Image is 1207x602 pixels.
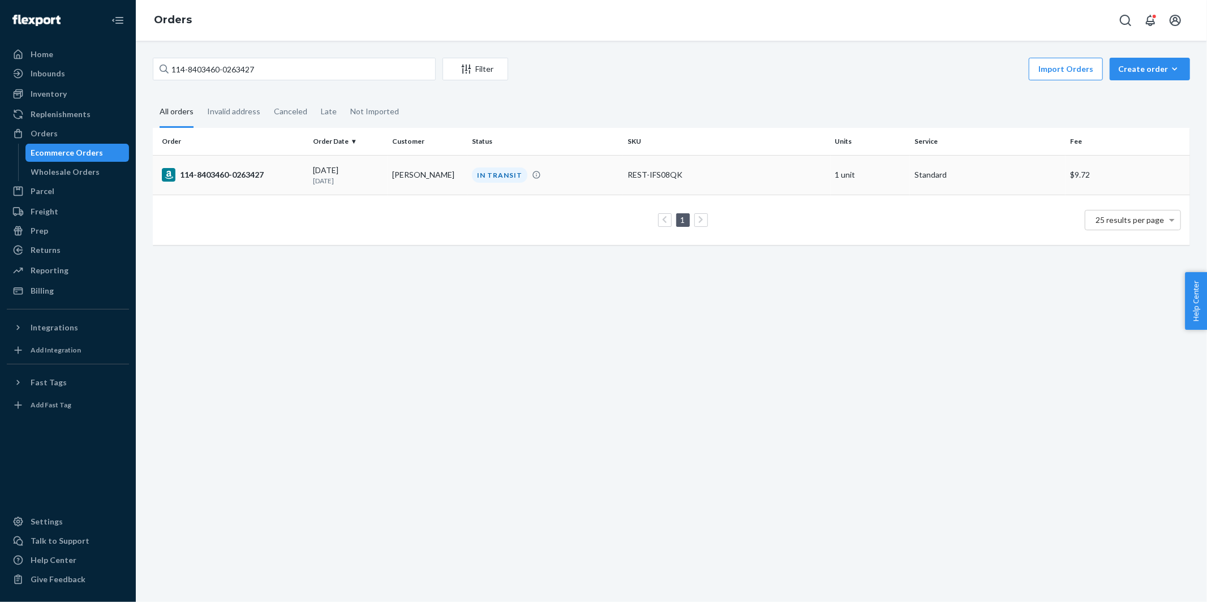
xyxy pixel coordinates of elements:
th: SKU [623,128,831,155]
a: Inbounds [7,64,129,83]
button: Import Orders [1029,58,1103,80]
div: Customer [392,136,463,146]
button: Give Feedback [7,570,129,588]
div: 114-8403460-0263427 [162,168,304,182]
p: Standard [914,169,1061,180]
a: Settings [7,513,129,531]
div: Inventory [31,88,67,100]
div: Billing [31,285,54,296]
a: Orders [154,14,192,26]
a: Billing [7,282,129,300]
th: Fee [1066,128,1190,155]
button: Filter [443,58,508,80]
th: Status [467,128,623,155]
th: Order [153,128,308,155]
div: Returns [31,244,61,256]
div: Give Feedback [31,574,85,585]
div: REST-IFS08QK [628,169,826,180]
button: Help Center [1185,272,1207,330]
th: Order Date [308,128,388,155]
td: $9.72 [1066,155,1190,195]
div: Talk to Support [31,535,89,547]
a: Add Fast Tag [7,396,129,414]
span: 25 results per page [1096,215,1165,225]
div: Freight [31,206,58,217]
a: Returns [7,241,129,259]
div: Filter [443,63,508,75]
a: Orders [7,124,129,143]
div: Not Imported [350,97,399,126]
td: [PERSON_NAME] [388,155,467,195]
a: Page 1 is your current page [678,215,688,225]
a: Reporting [7,261,129,279]
button: Open Search Box [1114,9,1137,32]
a: Home [7,45,129,63]
div: Inbounds [31,68,65,79]
div: Prep [31,225,48,236]
a: Replenishments [7,105,129,123]
div: Reporting [31,265,68,276]
button: Fast Tags [7,373,129,392]
a: Add Integration [7,341,129,359]
a: Inventory [7,85,129,103]
div: Replenishments [31,109,91,120]
button: Integrations [7,319,129,337]
input: Search orders [153,58,436,80]
div: Add Fast Tag [31,400,71,410]
img: Flexport logo [12,15,61,26]
div: Orders [31,128,58,139]
a: Wholesale Orders [25,163,130,181]
div: Late [321,97,337,126]
button: Create order [1110,58,1190,80]
div: [DATE] [313,165,384,186]
th: Units [831,128,910,155]
a: Prep [7,222,129,240]
button: Open account menu [1164,9,1187,32]
div: Settings [31,516,63,527]
div: IN TRANSIT [472,167,527,183]
div: Fast Tags [31,377,67,388]
div: Invalid address [207,97,260,126]
button: Close Navigation [106,9,129,32]
button: Open notifications [1139,9,1162,32]
div: Canceled [274,97,307,126]
p: [DATE] [313,176,384,186]
a: Ecommerce Orders [25,144,130,162]
a: Talk to Support [7,532,129,550]
div: Parcel [31,186,54,197]
td: 1 unit [831,155,910,195]
a: Help Center [7,551,129,569]
div: Help Center [31,554,76,566]
a: Parcel [7,182,129,200]
div: Integrations [31,322,78,333]
div: All orders [160,97,194,128]
div: Create order [1118,63,1182,75]
div: Ecommerce Orders [31,147,104,158]
div: Add Integration [31,345,81,355]
a: Freight [7,203,129,221]
ol: breadcrumbs [145,4,201,37]
th: Service [910,128,1066,155]
div: Wholesale Orders [31,166,100,178]
div: Home [31,49,53,60]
